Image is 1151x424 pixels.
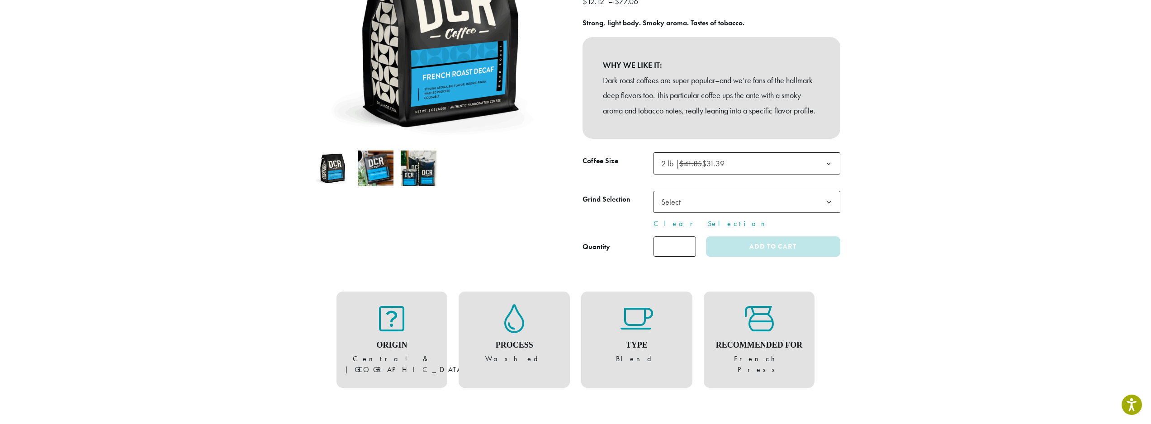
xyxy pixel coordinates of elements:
figure: Central & [GEOGRAPHIC_DATA] [346,304,439,376]
input: Product quantity [654,236,696,257]
h4: Type [590,340,683,350]
del: $41.85 [679,158,702,169]
span: 2 lb | $41.85 $31.39 [654,152,840,174]
img: French Roast Decaf [315,151,351,186]
label: Coffee Size [583,155,654,168]
figure: Blend [590,304,683,365]
figure: French Press [713,304,806,376]
span: 2 lb | $31.39 [661,158,725,169]
p: Dark roast coffees are super popular–and we’re fans of the hallmark deep flavors too. This partic... [603,73,820,118]
img: French Roast Decaf - Image 3 [401,151,436,186]
label: Grind Selection [583,193,654,206]
b: Strong, light body. Smoky aroma. Tastes of tobacco. [583,18,744,28]
h4: Origin [346,340,439,350]
a: Clear Selection [654,218,840,229]
div: Quantity [583,241,610,252]
span: Select [658,193,690,211]
h4: Recommended For [713,340,806,350]
img: French Roast Decaf - Image 2 [358,151,393,186]
b: WHY WE LIKE IT: [603,57,820,73]
span: Select [654,191,840,213]
span: 2 lb | $41.85 $31.39 [658,155,734,172]
figure: Washed [468,304,561,365]
h4: Process [468,340,561,350]
button: Add to cart [706,236,840,257]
